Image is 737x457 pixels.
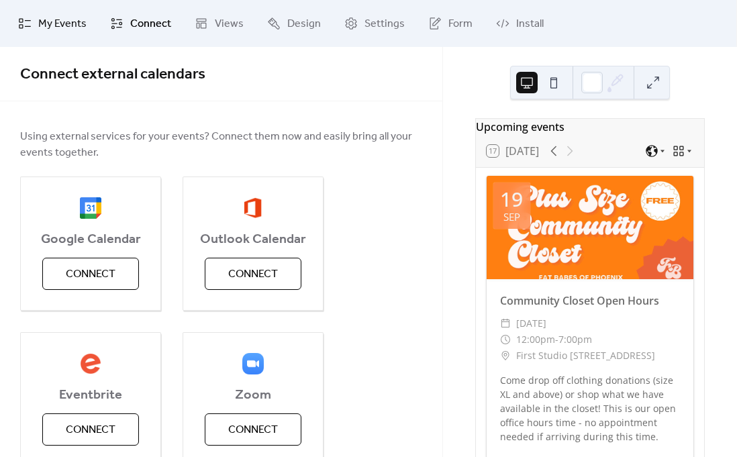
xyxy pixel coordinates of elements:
div: Upcoming events [476,119,704,135]
span: 7:00pm [558,332,592,348]
span: 12:00pm [516,332,555,348]
img: google [80,197,101,219]
span: First Studio [STREET_ADDRESS] [516,348,655,364]
div: Community Closet Open Hours [487,293,693,309]
a: Settings [334,5,415,42]
span: Connect [228,266,278,283]
div: 19 [500,189,523,209]
span: Connect [66,266,115,283]
span: Zoom [183,387,323,403]
span: Connect [130,16,171,32]
span: Eventbrite [21,387,160,403]
img: zoom [242,353,264,374]
span: Design [287,16,321,32]
a: Views [185,5,254,42]
button: Connect [205,258,301,290]
span: Settings [364,16,405,32]
a: Connect [100,5,181,42]
button: Connect [42,258,139,290]
button: Connect [42,413,139,446]
span: Google Calendar [21,232,160,248]
span: Form [448,16,473,32]
span: Using external services for your events? Connect them now and easily bring all your events together. [20,129,422,161]
span: Views [215,16,244,32]
span: My Events [38,16,87,32]
span: Connect [228,422,278,438]
div: ​ [500,332,511,348]
a: My Events [8,5,97,42]
span: - [555,332,558,348]
div: ​ [500,315,511,332]
span: Connect external calendars [20,60,205,89]
span: Install [516,16,544,32]
a: Form [418,5,483,42]
img: outlook [244,197,262,219]
a: Design [257,5,331,42]
span: Outlook Calendar [183,232,323,248]
span: [DATE] [516,315,546,332]
a: Install [486,5,554,42]
div: ​ [500,348,511,364]
button: Connect [205,413,301,446]
span: Connect [66,422,115,438]
img: eventbrite [80,353,101,374]
div: Sep [503,212,520,222]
